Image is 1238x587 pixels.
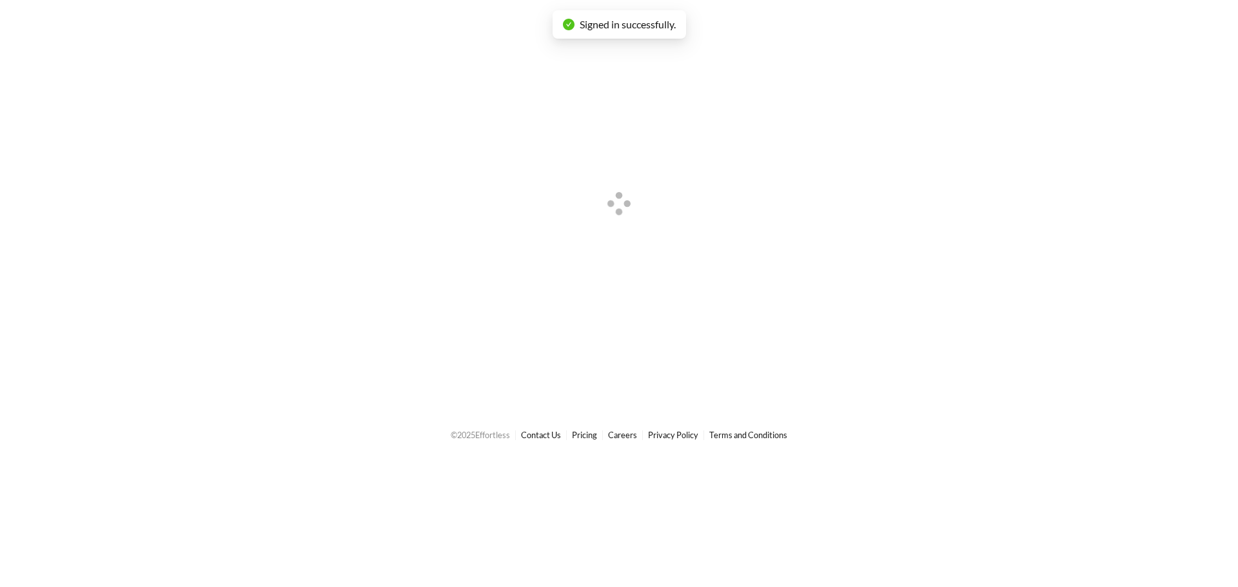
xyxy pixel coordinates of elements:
[563,19,575,30] span: check-circle
[521,430,561,440] a: Contact Us
[451,430,510,440] span: © 2025 Effortless
[580,18,676,30] span: Signed in successfully.
[648,430,698,440] a: Privacy Policy
[709,430,787,440] a: Terms and Conditions
[608,430,637,440] a: Careers
[572,430,597,440] a: Pricing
